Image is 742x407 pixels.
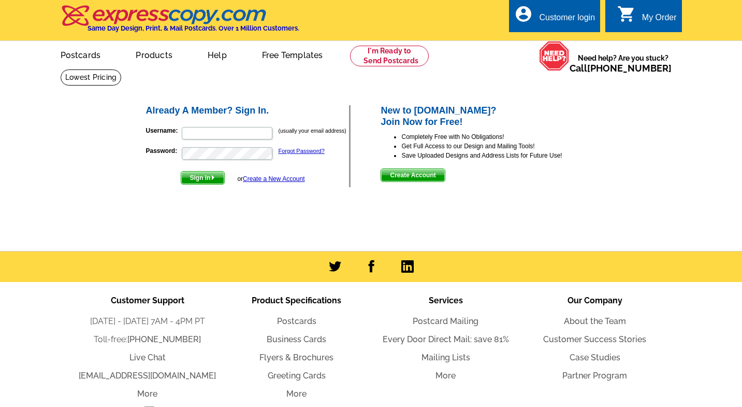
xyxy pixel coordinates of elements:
li: Get Full Access to our Design and Mailing Tools! [401,142,598,151]
div: or [237,174,304,184]
span: Call [570,63,672,74]
a: About the Team [564,316,626,326]
span: Create Account [381,169,444,181]
span: Our Company [568,296,622,305]
a: Every Door Direct Mail: save 81% [383,334,509,344]
span: Customer Support [111,296,184,305]
a: Customer Success Stories [543,334,646,344]
label: Password: [146,146,181,156]
li: Save Uploaded Designs and Address Lists for Future Use! [401,151,598,160]
i: account_circle [514,5,533,23]
a: Products [119,42,189,66]
a: Same Day Design, Print, & Mail Postcards. Over 1 Million Customers. [61,12,299,32]
a: Flyers & Brochures [259,353,333,362]
h4: Same Day Design, Print, & Mail Postcards. Over 1 Million Customers. [88,24,299,32]
i: shopping_cart [617,5,636,23]
button: Create Account [381,169,445,182]
a: Live Chat [129,353,166,362]
a: Postcard Mailing [413,316,478,326]
a: Help [191,42,243,66]
span: Services [429,296,463,305]
a: Create a New Account [243,175,304,183]
li: Completely Free with No Obligations! [401,132,598,142]
a: Forgot Password? [279,148,325,154]
a: More [435,371,456,381]
a: Mailing Lists [421,353,470,362]
a: Postcards [277,316,316,326]
span: Need help? Are you stuck? [570,53,677,74]
img: button-next-arrow-white.png [211,175,215,180]
h2: Already A Member? Sign In. [146,105,350,117]
a: Partner Program [562,371,627,381]
li: [DATE] - [DATE] 7AM - 4PM PT [73,315,222,328]
a: [EMAIL_ADDRESS][DOMAIN_NAME] [79,371,216,381]
small: (usually your email address) [279,128,346,134]
img: help [539,41,570,71]
div: My Order [642,13,677,27]
a: [PHONE_NUMBER] [127,334,201,344]
a: Free Templates [245,42,340,66]
span: Product Specifications [252,296,341,305]
a: Business Cards [267,334,326,344]
a: Postcards [44,42,118,66]
h2: New to [DOMAIN_NAME]? Join Now for Free! [381,105,598,128]
li: Toll-free: [73,333,222,346]
a: More [286,389,307,399]
a: shopping_cart My Order [617,11,677,24]
span: Sign In [181,172,224,184]
a: [PHONE_NUMBER] [587,63,672,74]
a: account_circle Customer login [514,11,595,24]
label: Username: [146,126,181,135]
a: More [137,389,157,399]
button: Sign In [181,171,225,185]
a: Case Studies [570,353,620,362]
div: Customer login [539,13,595,27]
a: Greeting Cards [268,371,326,381]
